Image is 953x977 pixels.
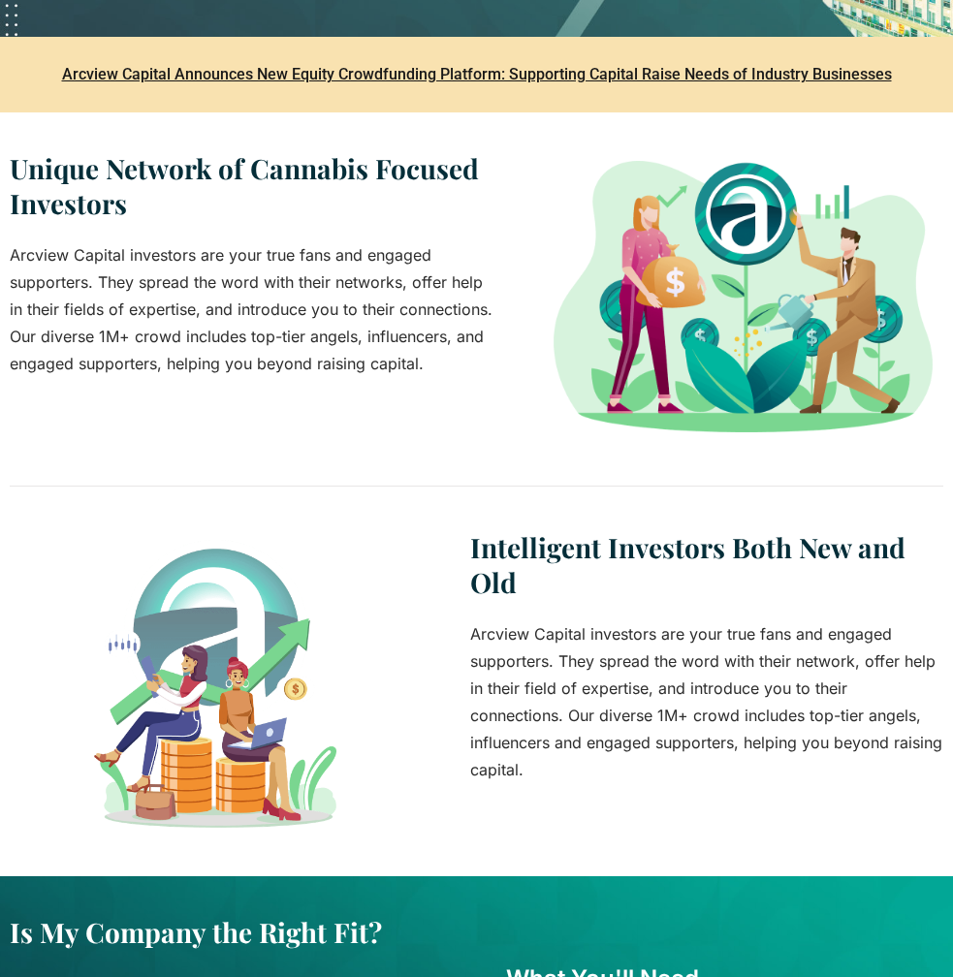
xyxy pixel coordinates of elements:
[10,915,448,950] h3: Is My Company the Right Fit?
[10,151,495,222] h3: Unique Network of Cannabis Focused Investors
[10,241,495,377] p: Arcview Capital investors are your true fans and engaged supporters. They spread the word with th...
[470,530,942,601] h3: Intelligent Investors Both New and Old
[62,65,892,83] a: Arcview Capital Announces New Equity Crowdfunding Platform: Supporting Capital Raise Needs of Ind...
[470,620,942,783] p: Arcview Capital investors are your true fans and engaged supporters. They spread the word with th...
